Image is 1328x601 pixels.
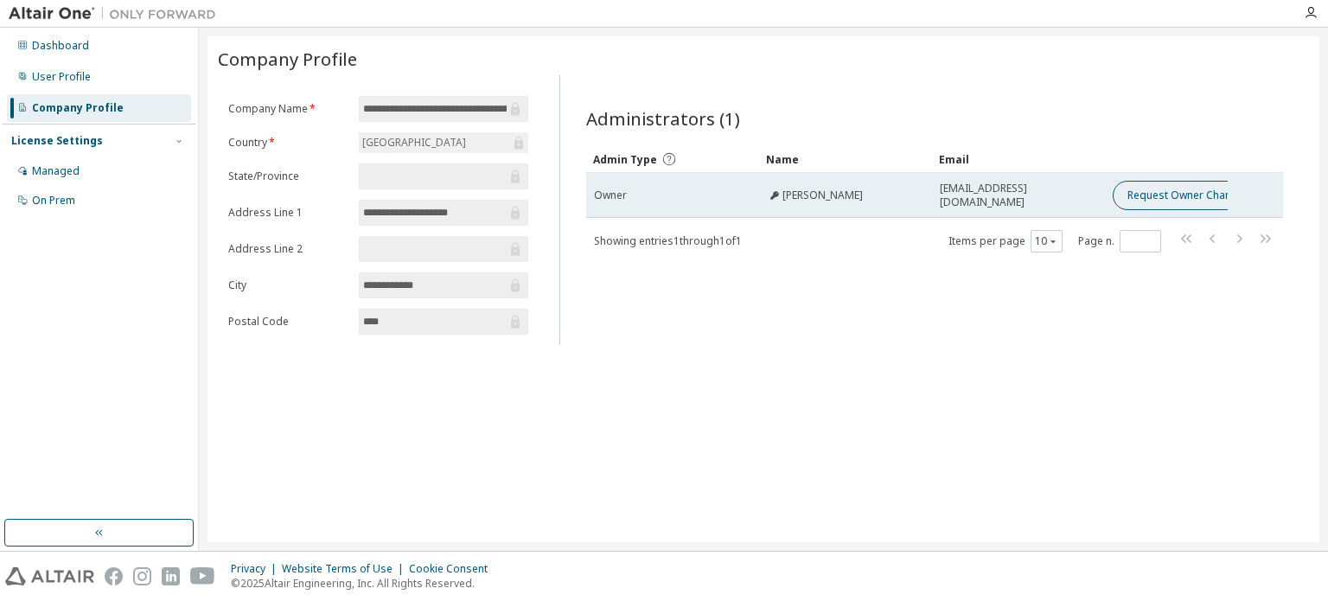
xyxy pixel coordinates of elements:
[782,189,863,202] span: [PERSON_NAME]
[359,132,528,153] div: [GEOGRAPHIC_DATA]
[1035,234,1058,248] button: 10
[32,164,80,178] div: Managed
[1078,230,1161,253] span: Page n.
[162,567,180,585] img: linkedin.svg
[282,562,409,576] div: Website Terms of Use
[218,47,357,71] span: Company Profile
[360,133,469,152] div: [GEOGRAPHIC_DATA]
[133,567,151,585] img: instagram.svg
[228,278,348,292] label: City
[409,562,498,576] div: Cookie Consent
[32,101,124,115] div: Company Profile
[228,169,348,183] label: State/Province
[228,242,348,256] label: Address Line 2
[594,233,742,248] span: Showing entries 1 through 1 of 1
[939,145,1098,173] div: Email
[766,145,925,173] div: Name
[948,230,1063,253] span: Items per page
[231,562,282,576] div: Privacy
[32,70,91,84] div: User Profile
[228,136,348,150] label: Country
[1113,181,1259,210] button: Request Owner Change
[594,189,627,202] span: Owner
[190,567,215,585] img: youtube.svg
[32,39,89,53] div: Dashboard
[228,102,348,116] label: Company Name
[105,567,123,585] img: facebook.svg
[586,106,740,131] span: Administrators (1)
[593,152,657,167] span: Admin Type
[9,5,225,22] img: Altair One
[5,567,94,585] img: altair_logo.svg
[32,194,75,208] div: On Prem
[231,576,498,591] p: © 2025 Altair Engineering, Inc. All Rights Reserved.
[11,134,103,148] div: License Settings
[940,182,1097,209] span: [EMAIL_ADDRESS][DOMAIN_NAME]
[228,206,348,220] label: Address Line 1
[228,315,348,329] label: Postal Code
